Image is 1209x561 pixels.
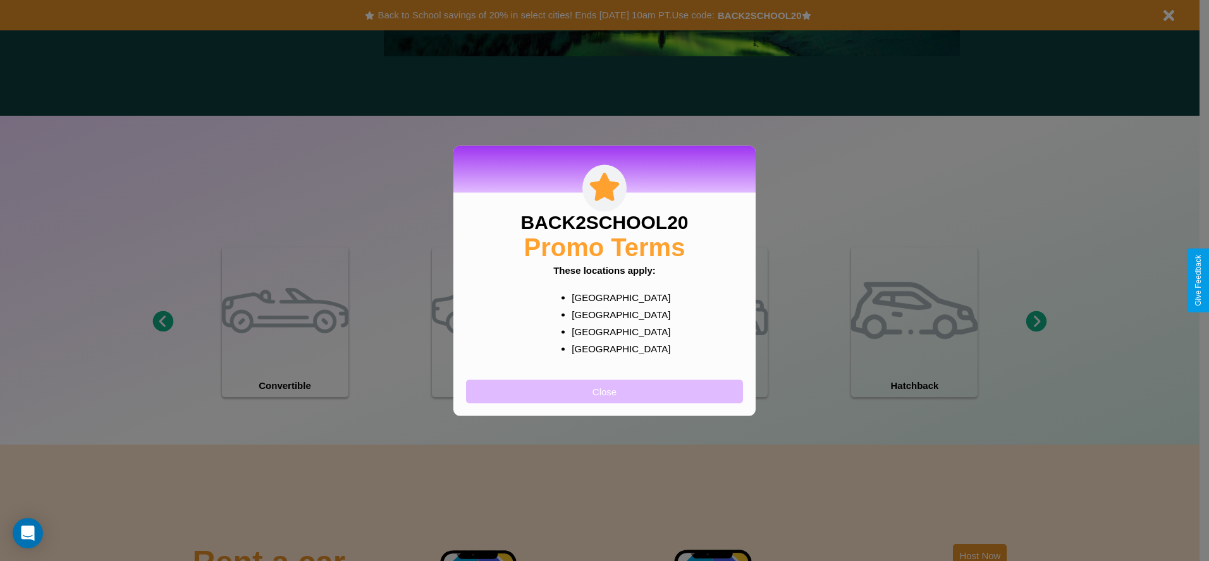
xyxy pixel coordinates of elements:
p: [GEOGRAPHIC_DATA] [572,323,662,340]
p: [GEOGRAPHIC_DATA] [572,288,662,305]
p: [GEOGRAPHIC_DATA] [572,340,662,357]
h2: Promo Terms [524,233,685,261]
div: Open Intercom Messenger [13,518,43,548]
b: These locations apply: [553,264,656,275]
h3: BACK2SCHOOL20 [520,211,688,233]
button: Close [466,379,743,403]
div: Give Feedback [1194,255,1203,306]
p: [GEOGRAPHIC_DATA] [572,305,662,323]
